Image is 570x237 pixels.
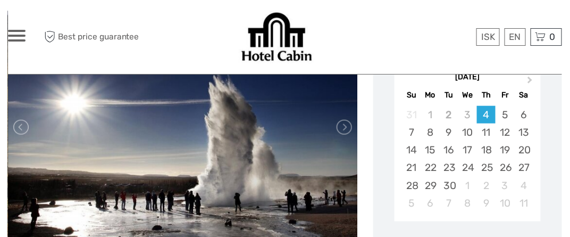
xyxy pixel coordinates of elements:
div: Choose Thursday, October 2nd, 2025 [477,177,496,194]
button: Open LiveChat chat widget [122,17,135,29]
span: Best price guarantee [41,28,147,46]
div: Not available Wednesday, September 3rd, 2025 [458,106,477,124]
div: Choose Sunday, September 28th, 2025 [402,177,421,194]
div: Choose Saturday, October 11th, 2025 [514,194,533,212]
div: Choose Monday, September 22nd, 2025 [421,159,440,176]
div: Choose Tuesday, September 30th, 2025 [440,177,458,194]
div: Choose Monday, September 8th, 2025 [421,124,440,141]
div: Choose Saturday, September 6th, 2025 [514,106,533,124]
div: Choose Sunday, September 7th, 2025 [402,124,421,141]
img: Our services [239,11,315,63]
div: Not available Monday, September 1st, 2025 [421,106,440,124]
div: Choose Sunday, September 14th, 2025 [402,141,421,159]
div: Choose Thursday, September 18th, 2025 [477,141,496,159]
div: Sa [514,88,533,102]
div: Choose Wednesday, September 24th, 2025 [458,159,477,176]
div: Th [477,88,496,102]
div: [DATE] [395,72,541,83]
div: EN [505,28,526,46]
button: Next Month [523,75,540,92]
div: Choose Thursday, September 4th, 2025 [477,106,496,124]
div: Choose Tuesday, September 16th, 2025 [440,141,458,159]
div: Choose Friday, October 3rd, 2025 [496,177,514,194]
div: Fr [496,88,514,102]
div: Choose Wednesday, September 10th, 2025 [458,124,477,141]
div: Choose Monday, September 29th, 2025 [421,177,440,194]
div: Choose Friday, September 12th, 2025 [496,124,514,141]
div: We [458,88,477,102]
div: Choose Wednesday, October 8th, 2025 [458,194,477,212]
div: month 2025-09 [398,106,537,212]
div: Choose Friday, September 19th, 2025 [496,141,514,159]
div: Choose Monday, September 15th, 2025 [421,141,440,159]
div: Choose Friday, September 5th, 2025 [496,106,514,124]
div: Choose Monday, October 6th, 2025 [421,194,440,212]
span: ISK [481,31,495,42]
div: Choose Thursday, September 25th, 2025 [477,159,496,176]
div: Choose Wednesday, September 17th, 2025 [458,141,477,159]
div: Mo [421,88,440,102]
p: We're away right now. Please check back later! [15,19,120,27]
div: Choose Tuesday, September 9th, 2025 [440,124,458,141]
div: Choose Sunday, October 5th, 2025 [402,194,421,212]
div: Su [402,88,421,102]
div: Not available Sunday, August 31st, 2025 [402,106,421,124]
div: Choose Saturday, October 4th, 2025 [514,177,533,194]
div: Choose Saturday, September 13th, 2025 [514,124,533,141]
div: Choose Tuesday, September 23rd, 2025 [440,159,458,176]
div: Choose Thursday, September 11th, 2025 [477,124,496,141]
span: 0 [548,31,557,42]
div: Tu [440,88,458,102]
div: Choose Saturday, September 27th, 2025 [514,159,533,176]
div: Not available Tuesday, September 2nd, 2025 [440,106,458,124]
div: Choose Sunday, September 21st, 2025 [402,159,421,176]
div: Choose Friday, October 10th, 2025 [496,194,514,212]
div: Choose Friday, September 26th, 2025 [496,159,514,176]
div: Choose Wednesday, October 1st, 2025 [458,177,477,194]
div: Choose Saturday, September 20th, 2025 [514,141,533,159]
div: Choose Thursday, October 9th, 2025 [477,194,496,212]
div: Choose Tuesday, October 7th, 2025 [440,194,458,212]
